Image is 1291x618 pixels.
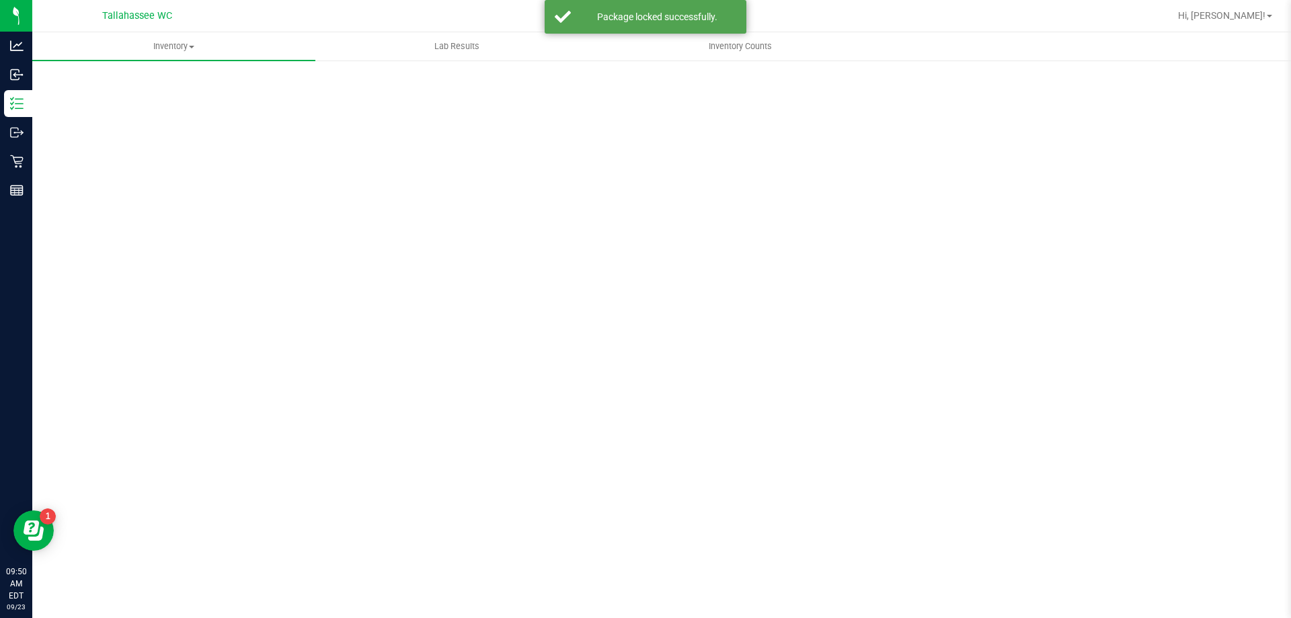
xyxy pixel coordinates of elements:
[598,32,882,61] a: Inventory Counts
[6,602,26,612] p: 09/23
[10,68,24,81] inline-svg: Inbound
[13,510,54,551] iframe: Resource center
[6,566,26,602] p: 09:50 AM EDT
[10,155,24,168] inline-svg: Retail
[32,32,315,61] a: Inventory
[578,10,736,24] div: Package locked successfully.
[416,40,498,52] span: Lab Results
[32,40,315,52] span: Inventory
[102,10,172,22] span: Tallahassee WC
[10,97,24,110] inline-svg: Inventory
[10,184,24,197] inline-svg: Reports
[10,39,24,52] inline-svg: Analytics
[691,40,790,52] span: Inventory Counts
[10,126,24,139] inline-svg: Outbound
[40,508,56,525] iframe: Resource center unread badge
[1178,10,1265,21] span: Hi, [PERSON_NAME]!
[315,32,598,61] a: Lab Results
